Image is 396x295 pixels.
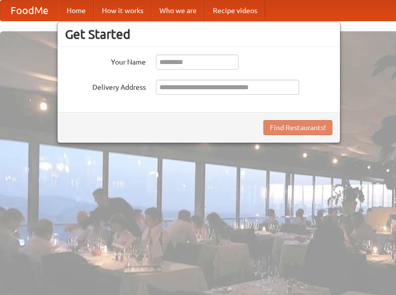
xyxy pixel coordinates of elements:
[65,27,332,42] h3: Get Started
[205,1,265,21] a: Recipe videos
[65,54,146,67] label: Your Name
[263,120,332,135] button: Find Restaurants!
[65,80,146,92] label: Delivery Address
[59,1,94,21] a: Home
[151,1,205,21] a: Who we are
[94,1,151,21] a: How it works
[1,1,59,21] a: FoodMe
